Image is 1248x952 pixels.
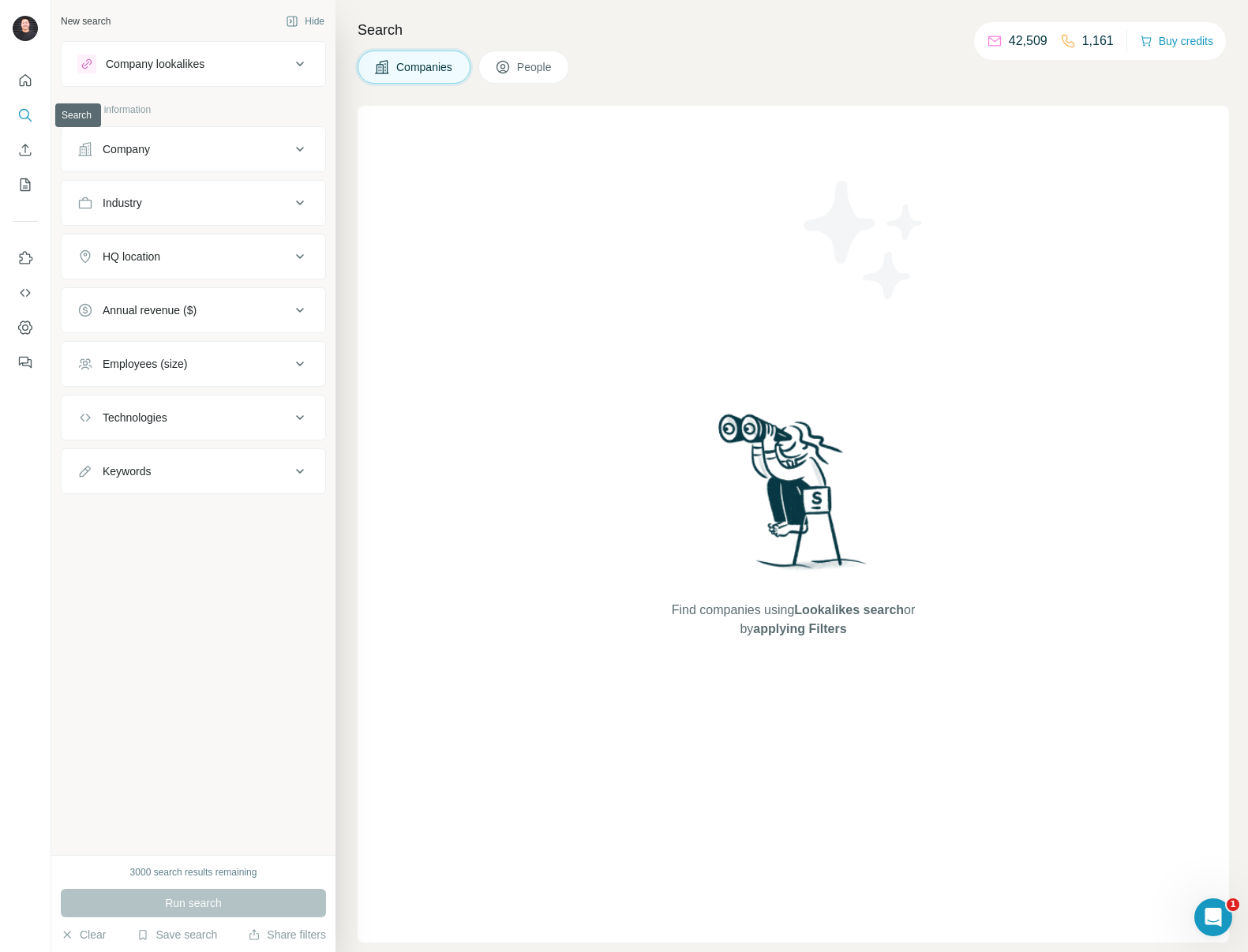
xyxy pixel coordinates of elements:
[103,249,160,264] div: HQ location
[1227,898,1239,911] span: 1
[13,244,38,272] button: Use Surfe on LinkedIn
[103,356,187,372] div: Employees (size)
[103,302,197,318] div: Annual revenue ($)
[103,463,151,479] div: Keywords
[13,136,38,164] button: Enrich CSV
[275,9,335,33] button: Hide
[61,927,106,943] button: Clear
[106,56,204,72] div: Company lookalikes
[103,195,142,211] div: Industry
[13,16,38,41] img: Avatar
[62,130,325,168] button: Company
[248,927,326,943] button: Share filters
[794,603,904,617] span: Lookalikes search
[396,59,454,75] span: Companies
[137,927,217,943] button: Save search
[1082,32,1114,51] p: 1,161
[358,19,1229,41] h4: Search
[1140,30,1213,52] button: Buy credits
[753,622,846,635] span: applying Filters
[61,14,111,28] div: New search
[13,171,38,199] button: My lists
[62,238,325,275] button: HQ location
[61,103,326,117] p: Company information
[103,141,150,157] div: Company
[62,45,325,83] button: Company lookalikes
[13,313,38,342] button: Dashboard
[62,452,325,490] button: Keywords
[62,184,325,222] button: Industry
[13,66,38,95] button: Quick start
[667,601,920,639] span: Find companies using or by
[130,865,257,879] div: 3000 search results remaining
[62,291,325,329] button: Annual revenue ($)
[13,348,38,377] button: Feedback
[1194,898,1232,936] iframe: Intercom live chat
[13,279,38,307] button: Use Surfe API
[62,345,325,383] button: Employees (size)
[793,169,935,311] img: Surfe Illustration - Stars
[1009,32,1047,51] p: 42,509
[711,410,875,586] img: Surfe Illustration - Woman searching with binoculars
[103,410,167,425] div: Technologies
[13,101,38,129] button: Search
[517,59,553,75] span: People
[62,399,325,437] button: Technologies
